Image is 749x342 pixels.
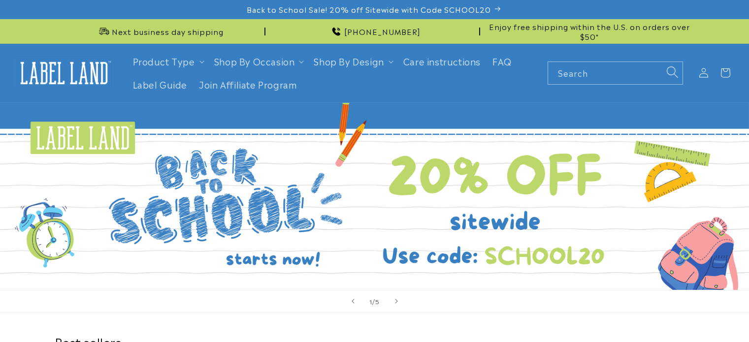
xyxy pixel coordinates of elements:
summary: Product Type [127,50,208,73]
div: Announcement [55,19,265,43]
summary: Shop By Design [308,50,397,73]
a: Product Type [133,55,195,67]
span: Back to School Sale! 20% off Sitewide with Code SCHOOL20 [247,4,491,14]
span: Next business day shipping [112,27,224,36]
span: 1 [369,296,372,306]
a: Label Land [11,54,117,92]
div: Announcement [484,19,695,43]
button: Next slide [386,290,407,312]
span: Enjoy free shipping within the U.S. on orders over $50* [484,22,695,41]
span: 5 [375,296,380,306]
button: Search [661,62,683,83]
a: Shop By Design [314,55,384,67]
span: Join Affiliate Program [199,79,297,90]
a: FAQ [487,50,518,73]
div: Announcement [269,19,480,43]
span: [PHONE_NUMBER] [344,27,421,36]
span: Shop By Occasion [214,56,295,67]
span: Care instructions [403,56,481,67]
span: FAQ [492,56,512,67]
summary: Shop By Occasion [208,50,308,73]
a: Join Affiliate Program [193,73,303,96]
span: Label Guide [133,79,188,90]
button: Previous slide [342,290,364,312]
span: / [372,296,375,306]
a: Label Guide [127,73,194,96]
a: Care instructions [397,50,487,73]
img: Label Land [15,58,113,88]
